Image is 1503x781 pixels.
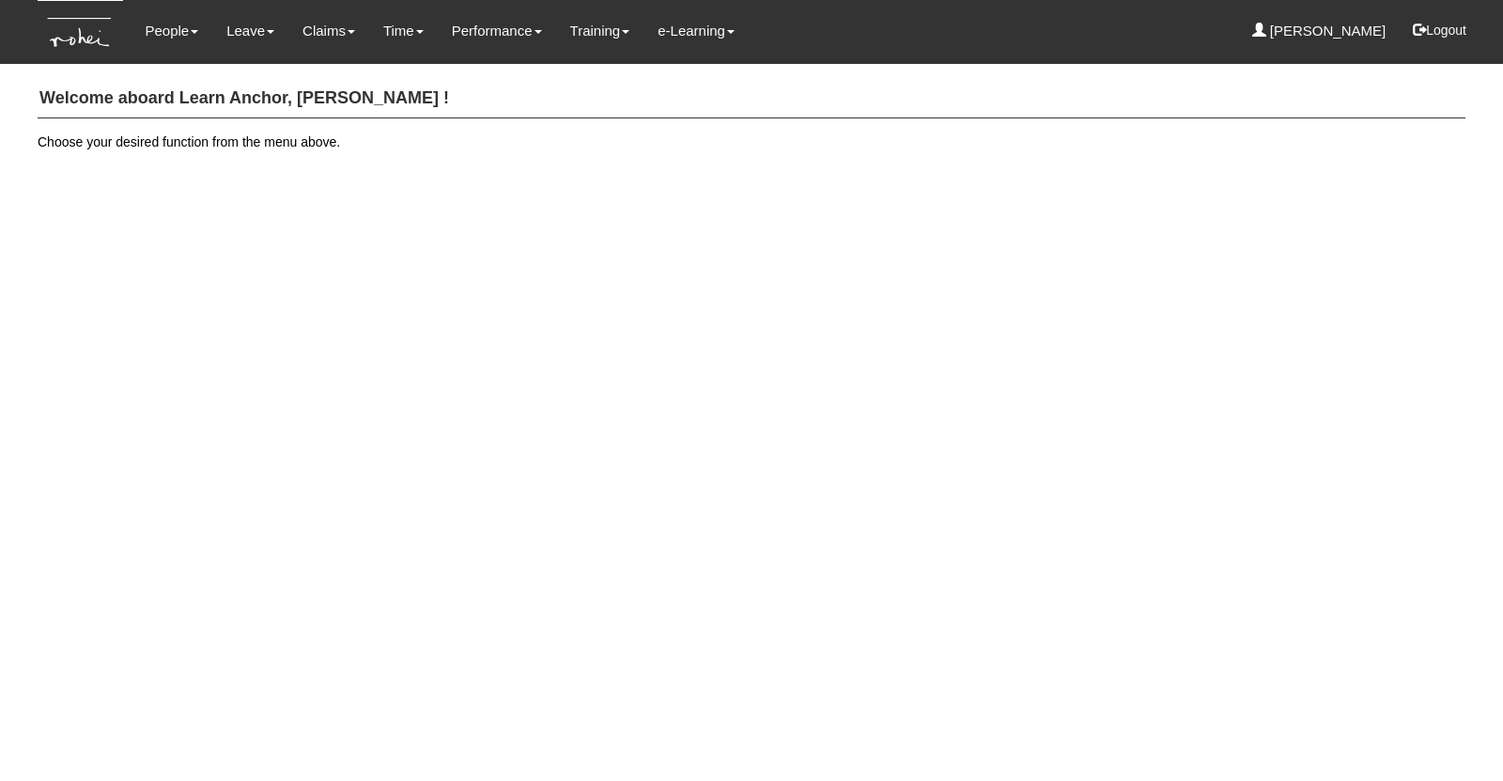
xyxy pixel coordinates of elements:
[1252,9,1387,53] a: [PERSON_NAME]
[1400,8,1480,53] button: Logout
[302,9,355,53] a: Claims
[145,9,198,53] a: People
[1424,706,1484,762] iframe: chat widget
[570,9,630,53] a: Training
[383,9,424,53] a: Time
[38,80,1465,118] h4: Welcome aboard Learn Anchor, [PERSON_NAME] !
[658,9,735,53] a: e-Learning
[452,9,542,53] a: Performance
[226,9,274,53] a: Leave
[38,133,1465,151] p: Choose your desired function from the menu above.
[38,1,123,64] img: KTs7HI1dOZG7tu7pUkOpGGQAiEQAiEQAj0IhBB1wtXDg6BEAiBEAiBEAiB4RGIoBtemSRFIRACIRACIRACIdCLQARdL1w5OAR...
